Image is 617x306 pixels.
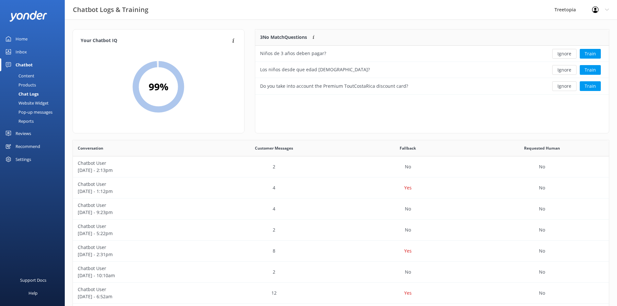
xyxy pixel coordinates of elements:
div: Do you take into account the Premium ToutCostaRica discount card? [260,83,408,90]
div: Inbox [16,45,27,58]
div: row [73,220,609,241]
p: Yes [404,289,412,297]
p: [DATE] - 1:12pm [78,188,202,195]
p: [DATE] - 9:23pm [78,209,202,216]
p: Yes [404,247,412,255]
p: No [539,226,545,233]
div: row [73,177,609,198]
div: row [73,241,609,262]
p: [DATE] - 2:13pm [78,167,202,174]
div: Website Widget [4,98,49,108]
p: 4 [273,184,275,191]
button: Train [580,65,601,75]
button: Ignore [552,49,577,59]
button: Ignore [552,65,577,75]
a: Content [4,71,65,80]
div: Pop-up messages [4,108,52,117]
div: Home [16,32,28,45]
a: Website Widget [4,98,65,108]
img: yonder-white-logo.png [10,11,47,21]
div: Settings [16,153,31,166]
button: Train [580,49,601,59]
p: Chatbot User [78,181,202,188]
p: Chatbot User [78,286,202,293]
p: [DATE] - 6:52am [78,293,202,300]
span: Fallback [400,145,416,151]
p: No [405,163,411,170]
p: No [539,268,545,276]
p: No [539,163,545,170]
p: 3 No Match Questions [260,34,307,41]
span: Customer Messages [255,145,293,151]
a: Reports [4,117,65,126]
h4: Your Chatbot IQ [81,37,230,44]
p: Chatbot User [78,160,202,167]
div: row [255,62,609,78]
p: 12 [271,289,277,297]
div: Reports [4,117,34,126]
div: row [73,283,609,304]
div: Los niños desde que edad [DEMOGRAPHIC_DATA]? [260,66,370,73]
p: No [539,247,545,255]
div: Chatbot [16,58,33,71]
p: 4 [273,205,275,212]
span: Conversation [78,145,103,151]
a: Pop-up messages [4,108,65,117]
a: Products [4,80,65,89]
h2: 99 % [149,79,168,95]
p: [DATE] - 10:10am [78,272,202,279]
p: Chatbot User [78,202,202,209]
div: Recommend [16,140,40,153]
div: Niños de 3 años deben pagar? [260,50,326,57]
div: row [73,198,609,220]
p: No [539,205,545,212]
p: Chatbot User [78,223,202,230]
a: Chat Logs [4,89,65,98]
p: [DATE] - 2:31pm [78,251,202,258]
div: Support Docs [20,274,46,287]
p: Chatbot User [78,265,202,272]
div: grid [255,46,609,94]
p: 2 [273,163,275,170]
p: No [539,289,545,297]
div: Chat Logs [4,89,39,98]
div: Help [29,287,38,300]
p: No [539,184,545,191]
div: Products [4,80,36,89]
p: 2 [273,268,275,276]
div: Reviews [16,127,31,140]
p: No [405,226,411,233]
p: 2 [273,226,275,233]
p: [DATE] - 5:22pm [78,230,202,237]
p: Yes [404,184,412,191]
button: Ignore [552,81,577,91]
h3: Chatbot Logs & Training [73,5,148,15]
p: 8 [273,247,275,255]
p: No [405,268,411,276]
div: row [73,262,609,283]
div: row [255,46,609,62]
div: row [255,78,609,94]
div: Content [4,71,34,80]
span: Requested Human [524,145,560,151]
div: row [73,156,609,177]
p: Chatbot User [78,244,202,251]
button: Train [580,81,601,91]
p: No [405,205,411,212]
